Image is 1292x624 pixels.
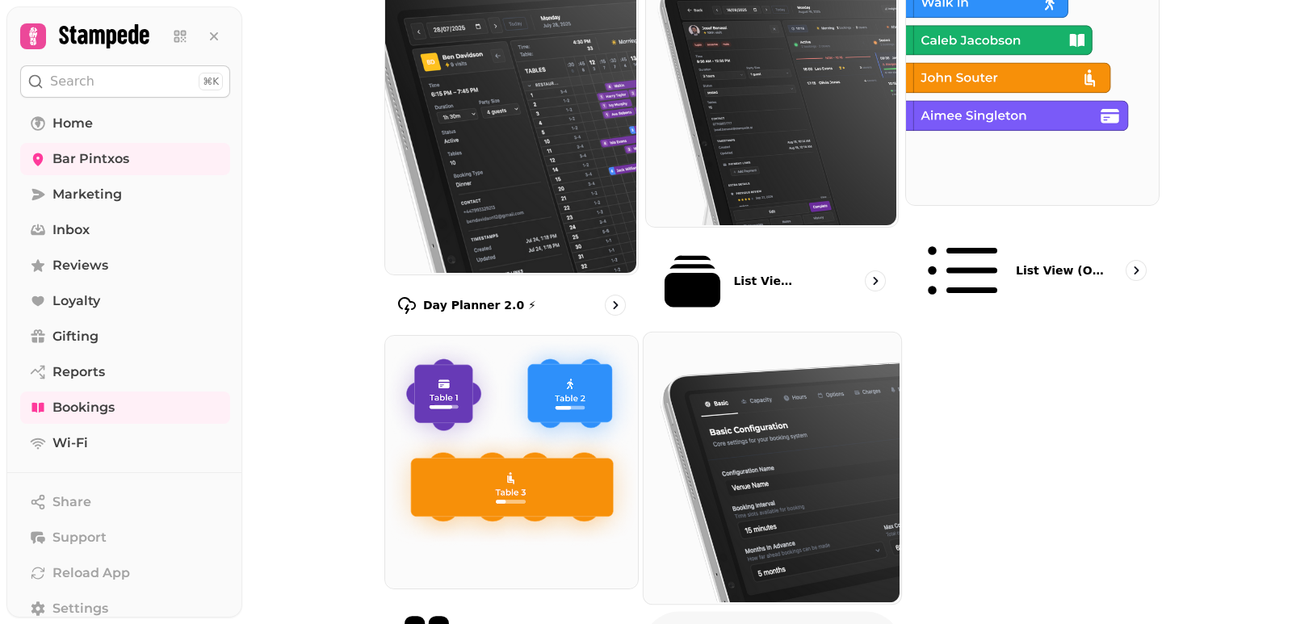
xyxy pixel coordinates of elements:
svg: go to [607,297,623,313]
span: Reviews [52,256,108,275]
span: Share [52,492,91,512]
span: Settings [52,599,108,618]
span: Bookings [52,398,115,417]
svg: go to [867,273,883,289]
a: Wi-Fi [20,427,230,459]
a: Reports [20,356,230,388]
span: Wi-Fi [52,433,88,453]
span: Support [52,528,107,547]
span: Inbox [52,220,90,240]
button: Support [20,521,230,554]
a: Home [20,107,230,140]
span: Reports [52,362,105,382]
a: Reviews [20,249,230,282]
span: Home [52,114,93,133]
button: Search⌘K [20,65,230,98]
a: Marketing [20,178,230,211]
a: Bar Pintxos [20,143,230,175]
a: Bookings [20,392,230,424]
a: Loyalty [20,285,230,317]
div: ⌘K [199,73,223,90]
a: Inbox [20,214,230,246]
p: List view (Old - going soon) [1016,262,1104,278]
span: Loyalty [52,291,100,311]
svg: go to [1128,262,1144,278]
span: Gifting [52,327,99,346]
span: Marketing [52,185,122,204]
a: Gifting [20,320,230,353]
button: Reload App [20,557,230,589]
p: List View 2.0 ⚡ (New) [733,273,799,289]
button: Share [20,486,230,518]
img: Floor Plans (beta) [384,334,636,587]
img: Configuration [641,331,899,603]
span: Reload App [52,563,130,583]
span: Bar Pintxos [52,149,129,169]
p: Search [50,72,94,91]
p: Day Planner 2.0 ⚡ [423,297,536,313]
